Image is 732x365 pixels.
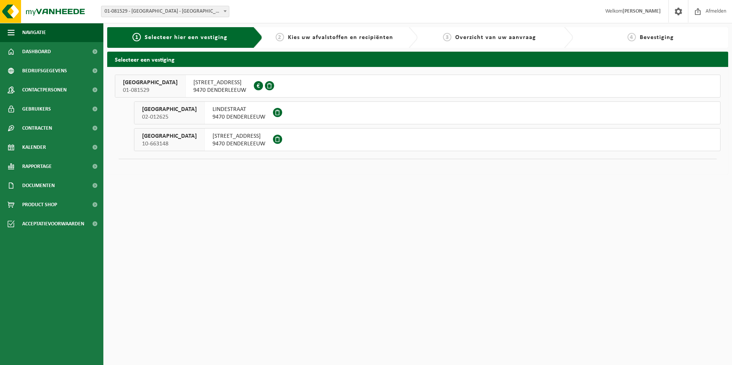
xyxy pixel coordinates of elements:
h2: Selecteer een vestiging [107,52,728,67]
span: Dashboard [22,42,51,61]
span: 02-012625 [142,113,197,121]
span: Gebruikers [22,99,51,119]
span: 9470 DENDERLEEUW [212,113,265,121]
span: [GEOGRAPHIC_DATA] [142,106,197,113]
span: Overzicht van uw aanvraag [455,34,536,41]
button: [GEOGRAPHIC_DATA] 02-012625 LINDESTRAAT9470 DENDERLEEUW [134,101,721,124]
span: Rapportage [22,157,52,176]
strong: [PERSON_NAME] [623,8,661,14]
span: 9470 DENDERLEEUW [193,86,246,94]
span: Selecteer hier een vestiging [145,34,227,41]
span: Contactpersonen [22,80,67,99]
span: 1 [132,33,141,41]
span: 3 [443,33,451,41]
span: Navigatie [22,23,46,42]
span: Contracten [22,119,52,138]
span: LINDESTRAAT [212,106,265,113]
span: 01-081529 - LEONARDO COLLEGE - DENDERLEEUW [101,6,229,17]
span: 10-663148 [142,140,197,148]
span: Documenten [22,176,55,195]
span: 4 [627,33,636,41]
span: [STREET_ADDRESS] [193,79,246,86]
span: Kalender [22,138,46,157]
span: Bedrijfsgegevens [22,61,67,80]
span: 01-081529 [123,86,178,94]
span: [GEOGRAPHIC_DATA] [142,132,197,140]
button: [GEOGRAPHIC_DATA] 01-081529 [STREET_ADDRESS]9470 DENDERLEEUW [115,75,721,98]
span: 2 [276,33,284,41]
span: Product Shop [22,195,57,214]
span: [STREET_ADDRESS] [212,132,265,140]
span: Kies uw afvalstoffen en recipiënten [288,34,393,41]
span: Acceptatievoorwaarden [22,214,84,233]
span: 9470 DENDERLEEUW [212,140,265,148]
span: [GEOGRAPHIC_DATA] [123,79,178,86]
span: Bevestiging [640,34,674,41]
button: [GEOGRAPHIC_DATA] 10-663148 [STREET_ADDRESS]9470 DENDERLEEUW [134,128,721,151]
